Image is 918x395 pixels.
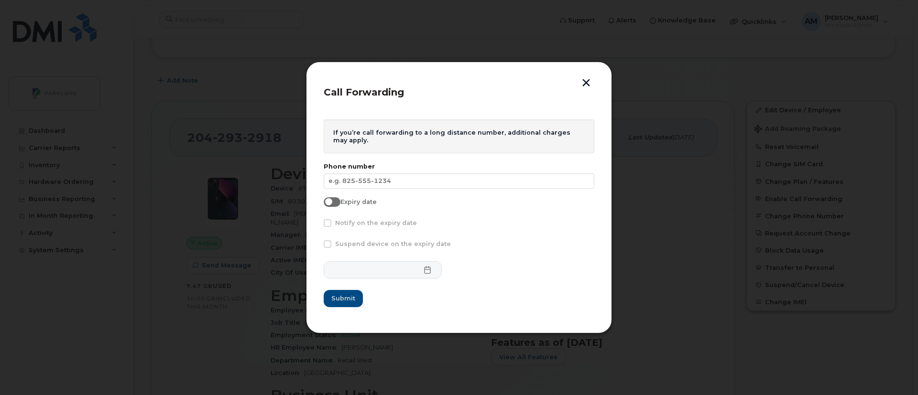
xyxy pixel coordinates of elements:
label: Phone number [324,163,594,170]
input: e.g. 825-555-1234 [324,173,594,189]
input: Expiry date [324,197,331,205]
div: If you’re call forwarding to a long distance number, additional charges may apply. [324,119,594,153]
span: Call Forwarding [324,86,404,98]
span: Expiry date [340,198,377,205]
button: Submit [324,290,363,307]
span: Submit [331,294,355,303]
